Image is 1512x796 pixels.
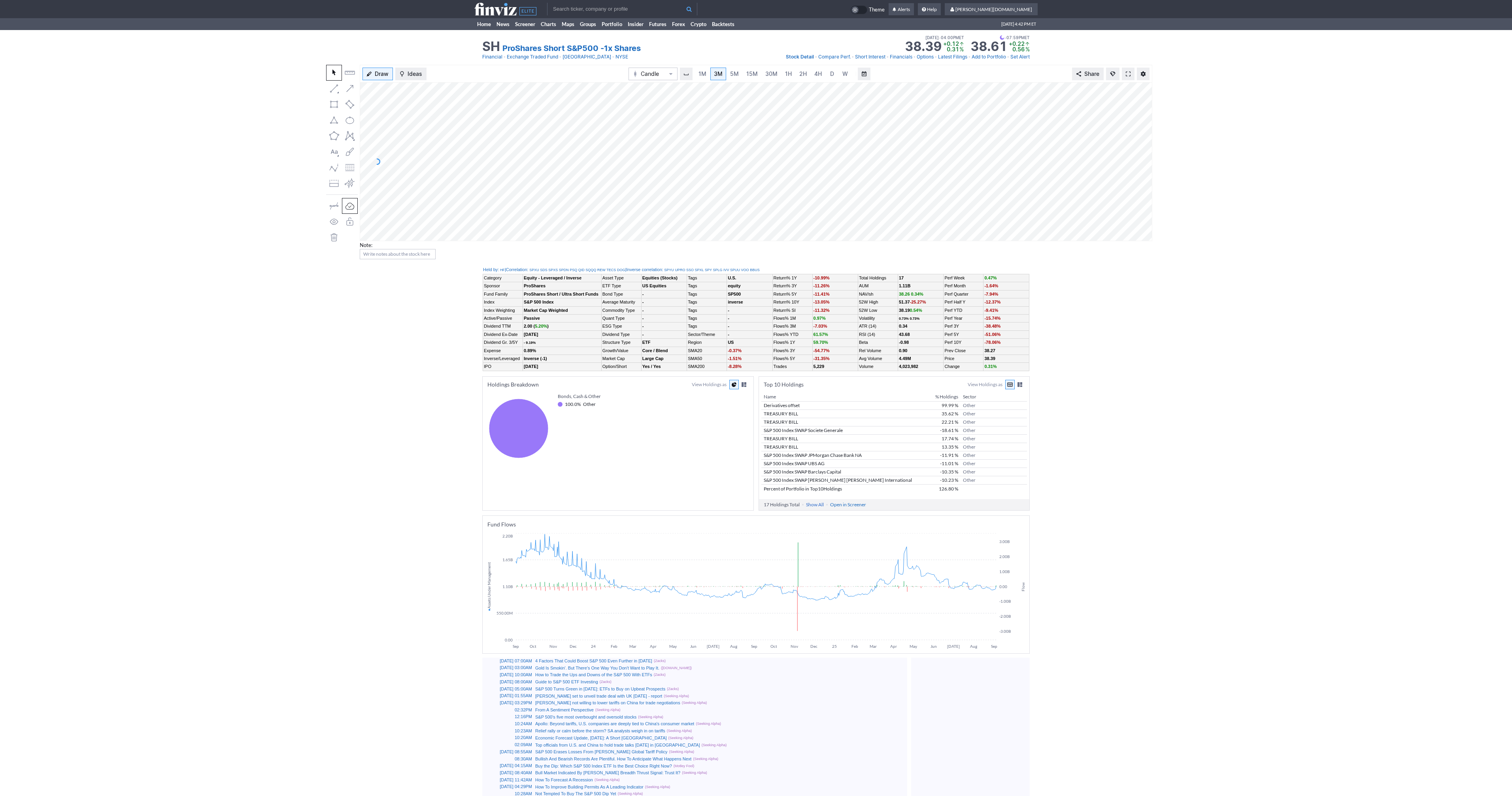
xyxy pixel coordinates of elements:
[559,53,562,61] span: •
[911,292,923,296] span: 0.34%
[599,18,625,30] a: Portfolio
[535,736,667,740] a: Economic Forecast Update, [DATE]: A Short [GEOGRAPHIC_DATA]
[687,298,727,306] td: Tags
[970,40,1007,53] strong: 38.61
[535,791,616,796] a: Not Tempted To Buy The S&P 500 Dip Yet
[695,68,710,80] a: 1M
[762,68,781,80] a: 30M
[814,316,826,321] span: 0.97%
[484,340,518,345] a: Dividend Gr. 3/5Y
[1106,68,1119,80] button: Explore new features
[741,268,749,273] a: VOO
[642,316,644,321] b: -
[944,282,983,290] td: Perf Month
[535,679,598,684] a: Guide to S&P 500 ETF Investing
[601,282,641,290] td: ETF Type
[535,324,547,328] span: 5.20%
[601,274,641,282] td: Asset Type
[687,339,727,347] td: Region
[687,274,727,282] td: Tags
[858,298,898,306] td: 52W High
[362,68,393,80] button: Draw
[984,275,997,280] span: 0.47%
[728,324,729,328] b: -
[750,268,760,273] a: BBUS
[984,332,1000,337] span: -51.06%
[524,292,598,296] b: ProShares Short / Ultra Short Funds
[502,43,641,54] a: ProShares Short S&P500 -1x Shares
[524,341,536,345] small: - 9.19%
[899,283,910,288] b: 1.11B
[326,198,342,214] button: Drawing mode: Single
[913,53,916,61] span: •
[642,332,644,337] b: -
[746,70,758,77] span: 15M
[858,282,898,290] td: AUM
[959,46,964,53] span: %
[483,282,523,290] td: Sponsor
[524,283,546,288] b: ProShares
[889,3,914,16] a: Alerts
[395,68,427,80] button: Ideas
[505,267,625,273] div: | :
[714,70,723,77] span: 3M
[728,275,736,280] a: U.S.
[642,340,651,345] b: ETF
[483,298,523,306] td: Index
[910,300,926,304] span: -25.27%
[905,40,942,53] strong: 38.39
[799,70,807,77] span: 2H
[698,70,706,77] span: 1M
[968,53,971,61] span: •
[728,308,729,313] b: -
[642,275,678,280] b: Equities (Stocks)
[899,324,907,328] b: 0.34
[687,314,727,322] td: Tags
[535,666,659,670] a: Gold Is Smokin'. But There's One Way You Don't Want to Play It.
[601,330,641,338] td: Dividend Type
[524,332,538,337] a: [DATE]
[984,316,1000,321] span: -15.74%
[612,53,615,61] span: •
[828,500,868,509] a: Open in Screener
[326,175,342,191] button: Position
[858,306,898,314] td: 52W Low
[772,330,812,338] td: Flows% YTD
[535,764,672,768] a: Buy the Dip: Which S&P 500 Index ETF Is the Best Choice Right Now?
[1122,68,1134,80] a: Fullscreen
[955,6,1032,12] span: [PERSON_NAME][DOMAIN_NAME]
[524,348,536,353] b: 0.89%
[687,282,727,290] td: Tags
[705,268,712,273] a: SPY
[772,290,812,298] td: Return% 5Y
[535,658,652,663] a: 4 Factors That Could Boost S&P 500 Even Further in [DATE]
[570,268,577,273] a: PSQ
[727,68,742,80] a: 5M
[548,268,558,273] a: SPXS
[646,18,669,30] a: Futures
[984,308,998,313] span: -9.41%
[342,160,358,175] button: Fibonacci retracements
[326,230,342,245] button: Remove all autosaved drawings
[535,672,652,677] a: How to Trade the Ups and Downs of the S&P 500 With ETFs
[899,308,922,313] b: 38.19
[535,756,691,761] a: Bullish And Bearish Records Are Plentiful. How To Anticipate What Happens Next
[899,348,907,353] b: 0.90
[601,298,641,306] td: Average Maturity
[855,70,861,77] span: M
[482,53,502,61] a: Financial
[642,283,666,288] b: US Equities
[772,347,812,355] td: Flows% 3Y
[559,18,577,30] a: Maps
[597,268,606,273] a: REW
[814,275,830,280] span: -10.99%
[917,53,934,61] a: Options
[728,292,741,296] a: SP500
[535,785,644,789] a: How To Improve Building Permits As A Leading Indicator
[601,347,641,355] td: Growth/Value
[538,18,559,30] a: Charts
[506,267,527,272] a: Correlation
[669,18,688,30] a: Forex
[728,340,734,345] b: US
